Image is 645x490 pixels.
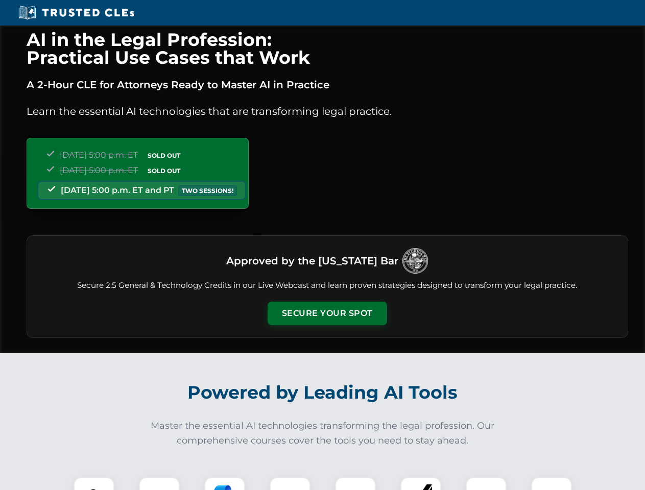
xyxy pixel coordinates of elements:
span: [DATE] 5:00 p.m. ET [60,165,138,175]
img: Logo [402,248,428,274]
p: Master the essential AI technologies transforming the legal profession. Our comprehensive courses... [144,419,501,448]
span: SOLD OUT [144,150,184,161]
h3: Approved by the [US_STATE] Bar [226,252,398,270]
p: Secure 2.5 General & Technology Credits in our Live Webcast and learn proven strategies designed ... [39,280,615,291]
h2: Powered by Leading AI Tools [40,375,606,410]
img: Trusted CLEs [15,5,137,20]
span: SOLD OUT [144,165,184,176]
p: Learn the essential AI technologies that are transforming legal practice. [27,103,628,119]
h1: AI in the Legal Profession: Practical Use Cases that Work [27,31,628,66]
p: A 2-Hour CLE for Attorneys Ready to Master AI in Practice [27,77,628,93]
button: Secure Your Spot [268,302,387,325]
span: [DATE] 5:00 p.m. ET [60,150,138,160]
